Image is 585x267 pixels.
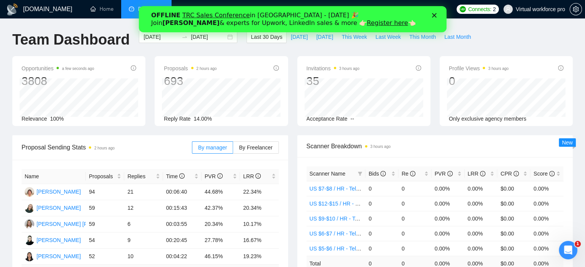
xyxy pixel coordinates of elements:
span: Invitations [307,64,360,73]
td: 0.00% [465,196,498,211]
span: user [505,7,511,12]
iframe: Intercom live chat банер [139,6,447,32]
button: Last Month [440,31,475,43]
a: US $6-$7 / HR - Telemarketing [310,231,383,237]
iframe: Intercom live chat [559,241,577,259]
span: By Freelancer [239,144,272,151]
span: -- [350,116,354,122]
td: 19.23% [240,249,278,265]
td: 27.78% [202,232,240,249]
input: End date [191,33,226,41]
div: Закрити [293,7,301,12]
td: 0 [398,196,432,211]
span: info-circle [131,65,136,71]
td: 0 [365,211,398,226]
td: 0.00% [530,211,563,226]
div: [PERSON_NAME] [37,187,81,196]
span: info-circle [416,65,421,71]
span: Scanner Name [310,171,345,177]
td: 0 [365,241,398,256]
img: YB [25,203,34,213]
td: 59 [86,200,124,216]
input: Start date [143,33,178,41]
a: US $5-$6 / HR - Telemarketing [310,245,383,252]
time: 2 hours ago [197,66,217,71]
a: JR[PERSON_NAME] [25,237,81,243]
th: Proposals [86,169,124,184]
td: 0.00% [465,226,498,241]
td: 0.00% [530,241,563,256]
td: 20.34% [202,216,240,232]
td: 0.00% [432,241,465,256]
span: dashboard [129,6,134,12]
td: 00:20:45 [163,232,202,249]
span: [DATE] [291,33,308,41]
span: CPR [500,171,518,177]
span: info-circle [255,173,261,179]
span: 14.00% [194,116,212,122]
td: 20.34% [240,200,278,216]
a: US $7-$8 / HR - Telemarketing [310,186,383,192]
td: 42.37% [202,200,240,216]
span: PVR [435,171,453,177]
td: 0.00% [530,226,563,241]
time: 3 hours ago [339,66,360,71]
td: 0.00% [432,211,465,226]
td: 0.00% [465,181,498,196]
span: info-circle [217,173,223,179]
a: US $12-$15 / HR - Telemarketing [310,201,389,207]
span: Acceptance Rate [307,116,348,122]
span: New [562,139,573,146]
span: 2 [493,5,496,13]
div: 35 [307,74,360,88]
td: 0 [398,211,432,226]
span: Last Month [444,33,471,41]
td: 54 [86,232,124,249]
td: 0.00% [432,196,465,211]
td: 10 [124,249,163,265]
td: 46.15% [202,249,240,265]
div: [PERSON_NAME] [37,252,81,260]
td: 59 [86,216,124,232]
span: info-circle [549,171,555,176]
td: 0.00% [432,181,465,196]
button: [DATE] [312,31,337,43]
td: $0.00 [497,226,530,241]
button: setting [570,3,582,15]
span: info-circle [480,171,485,176]
span: Last 30 Days [251,33,282,41]
span: Re [402,171,415,177]
td: 0 [398,181,432,196]
td: 0 [398,241,432,256]
img: AE [25,252,34,261]
td: 0 [365,181,398,196]
span: filter [358,171,362,176]
a: AE[PERSON_NAME] [25,253,81,259]
span: 1 [575,241,581,247]
span: Relevance [22,116,47,122]
td: 00:06:40 [163,184,202,200]
span: [DATE] [316,33,333,41]
button: This Month [405,31,440,43]
span: Score [533,171,554,177]
div: 3808 [22,74,94,88]
div: [PERSON_NAME] [37,204,81,212]
a: JA[PERSON_NAME] [25,188,81,194]
td: 44.68% [202,184,240,200]
a: setting [570,6,582,12]
span: info-circle [380,171,386,176]
span: LRR [468,171,485,177]
a: homeHome [90,6,113,12]
td: 16.67% [240,232,278,249]
span: 100% [50,116,64,122]
td: 21 [124,184,163,200]
span: Opportunities [22,64,94,73]
span: to [182,34,188,40]
span: info-circle [513,171,519,176]
span: info-circle [558,65,563,71]
h1: Team Dashboard [12,31,130,49]
span: PVR [205,173,223,179]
